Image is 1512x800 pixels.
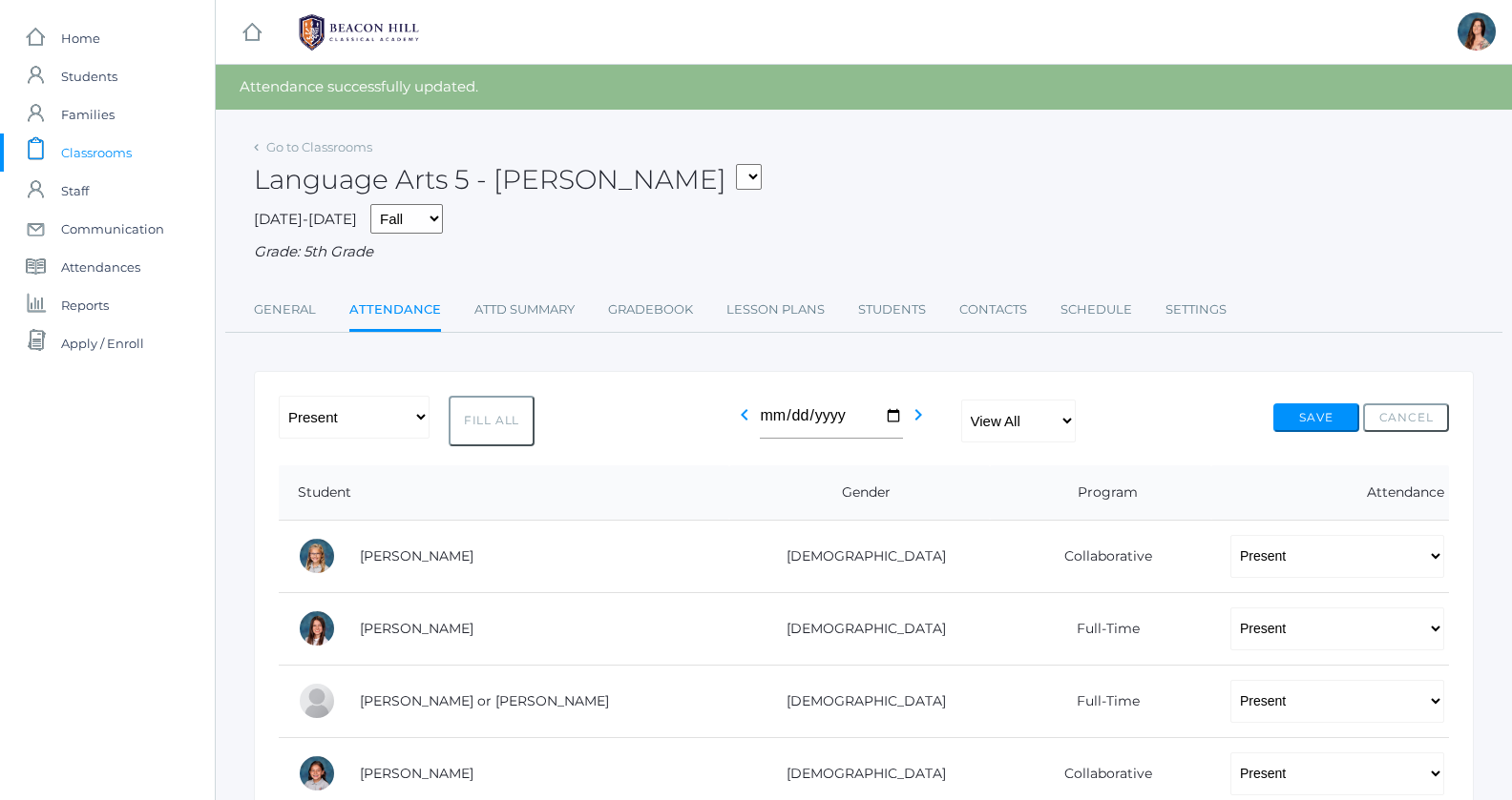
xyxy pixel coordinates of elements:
a: Students [858,291,926,329]
a: Go to Classrooms [266,139,372,154]
i: chevron_right [907,403,930,426]
td: Full-Time [990,592,1211,665]
a: General [254,291,316,329]
a: [PERSON_NAME] [360,620,473,637]
h2: Language Arts 5 - [PERSON_NAME] [254,165,762,195]
a: Attendance [349,291,441,332]
th: Attendance [1211,465,1449,521]
a: Schedule [1060,291,1132,329]
div: Esperanza Ewing [298,754,336,792]
span: Home [61,19,100,57]
a: Attd Summary [474,291,575,329]
div: Rebecca Salazar [1458,12,1496,51]
button: Fill All [449,396,535,446]
span: Reports [61,286,109,324]
span: Families [61,95,115,133]
a: Settings [1165,291,1227,329]
i: chevron_left [733,403,756,426]
a: chevron_left [733,412,756,430]
a: Gradebook [608,291,693,329]
td: Full-Time [990,665,1211,737]
td: [DEMOGRAPHIC_DATA] [729,592,990,665]
span: [DATE]-[DATE] [254,210,357,228]
span: Apply / Enroll [61,324,144,362]
td: [DEMOGRAPHIC_DATA] [729,665,990,737]
span: Staff [61,172,89,210]
button: Cancel [1363,403,1449,432]
div: Grace Carpenter [298,609,336,647]
div: Attendance successfully updated. [216,65,1512,110]
a: Lesson Plans [726,291,825,329]
span: Attendances [61,248,140,286]
td: Collaborative [990,520,1211,592]
img: BHCALogos-05-308ed15e86a5a0abce9b8dd61676a3503ac9727e845dece92d48e8588c001991.png [287,9,430,56]
th: Student [279,465,729,521]
div: Paige Albanese [298,537,336,575]
span: Communication [61,210,164,248]
th: Gender [729,465,990,521]
span: Students [61,57,117,95]
div: Thomas or Tom Cope [298,682,336,720]
a: [PERSON_NAME] [360,765,473,782]
a: chevron_right [907,412,930,430]
div: Grade: 5th Grade [254,241,1474,263]
a: [PERSON_NAME] [360,547,473,564]
button: Save [1273,403,1359,432]
span: Classrooms [61,133,132,172]
td: [DEMOGRAPHIC_DATA] [729,520,990,592]
a: [PERSON_NAME] or [PERSON_NAME] [360,692,609,709]
a: Contacts [959,291,1027,329]
th: Program [990,465,1211,521]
